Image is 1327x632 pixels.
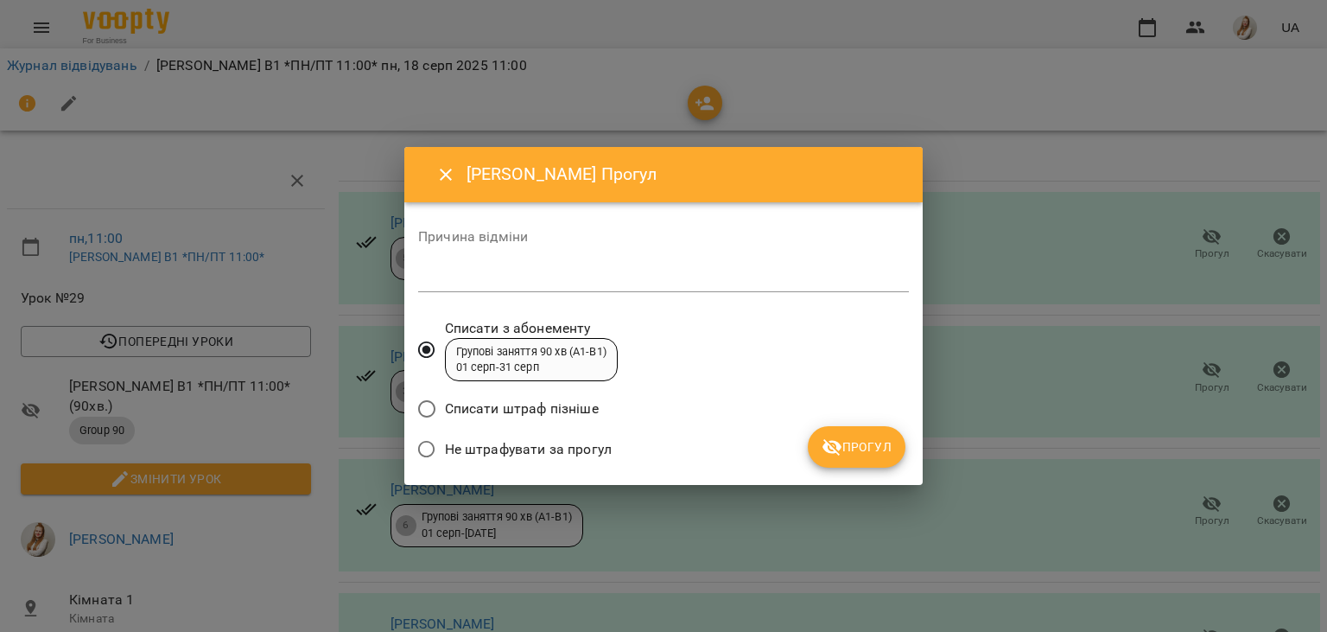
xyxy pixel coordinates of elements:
button: Прогул [808,426,905,468]
button: Close [425,154,467,195]
label: Причина відміни [418,230,909,244]
span: Прогул [822,437,892,457]
div: Групові заняття 90 хв (А1-В1) 01 серп - 31 серп [456,344,606,376]
h6: [PERSON_NAME] Прогул [467,161,902,188]
span: Не штрафувати за прогул [445,439,612,460]
span: Списати з абонементу [445,318,618,339]
span: Списати штраф пізніше [445,399,599,419]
